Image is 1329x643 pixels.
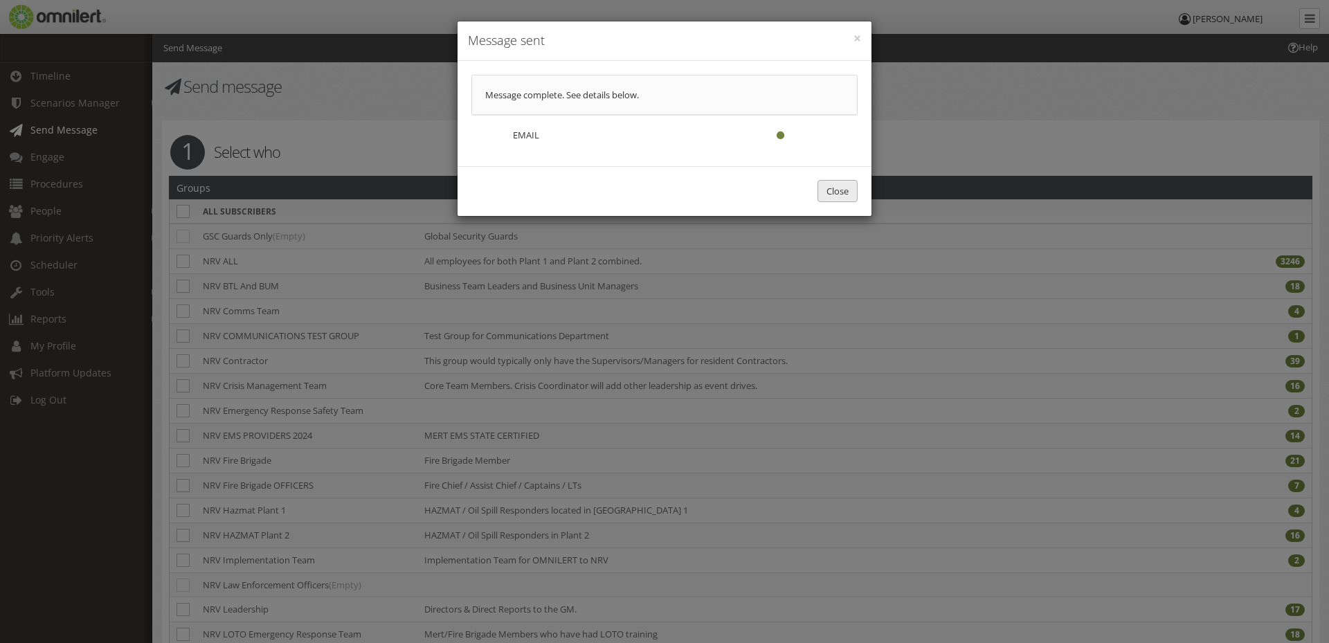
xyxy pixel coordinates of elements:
h4: Message sent [468,32,861,50]
div: Message complete. See details below. [471,75,858,116]
button: Close [817,180,858,203]
span: Help [31,10,60,22]
button: × [853,32,861,46]
div: EMAIL [504,129,730,142]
